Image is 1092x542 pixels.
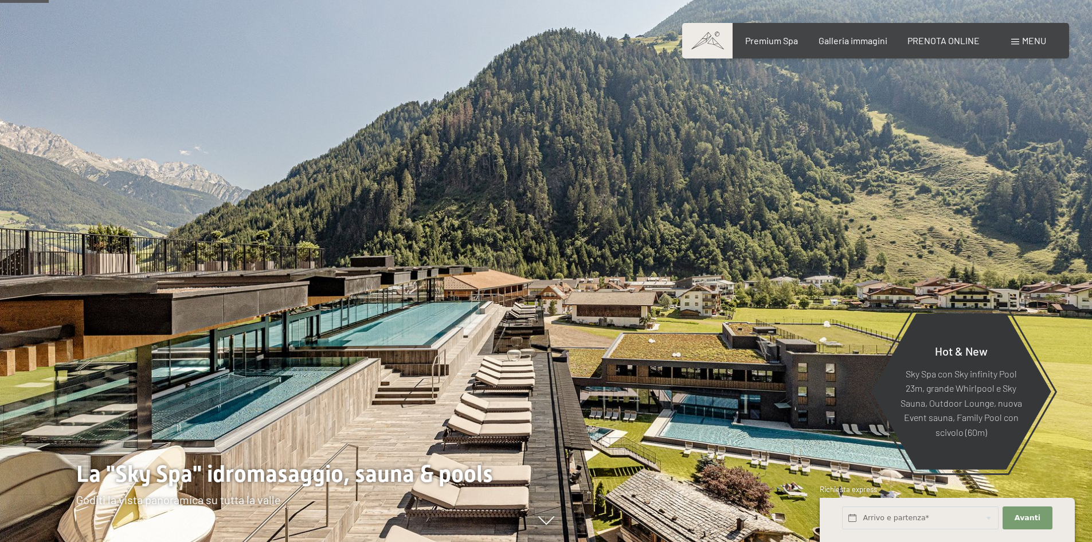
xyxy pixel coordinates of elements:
span: Richiesta express [820,485,877,494]
a: Galleria immagini [819,35,887,46]
button: Avanti [1003,506,1052,530]
span: Avanti [1015,513,1040,523]
span: Menu [1022,35,1046,46]
a: Hot & New Sky Spa con Sky infinity Pool 23m, grande Whirlpool e Sky Sauna, Outdoor Lounge, nuova ... [870,313,1052,470]
a: PRENOTA ONLINE [907,35,980,46]
span: Hot & New [935,344,988,357]
p: Sky Spa con Sky infinity Pool 23m, grande Whirlpool e Sky Sauna, Outdoor Lounge, nuova Event saun... [899,366,1023,439]
a: Premium Spa [745,35,798,46]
